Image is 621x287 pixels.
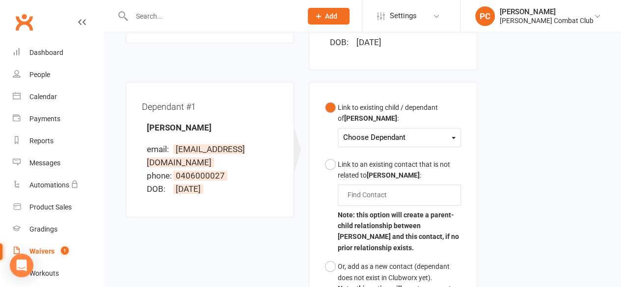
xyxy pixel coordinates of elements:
[330,36,354,49] div: DOB:
[325,155,461,258] button: Link to an existing contact that is not related to[PERSON_NAME]:Note: this option will create a p...
[338,159,461,181] div: Link to an existing contact that is not related to :
[308,8,350,25] button: Add
[13,130,104,152] a: Reports
[29,93,57,101] div: Calendar
[29,49,63,56] div: Dashboard
[147,123,212,132] strong: [PERSON_NAME]
[29,225,57,233] div: Gradings
[13,152,104,174] a: Messages
[142,98,278,115] div: Dependant #1
[129,9,295,23] input: Search...
[10,254,33,277] div: Open Intercom Messenger
[347,189,392,201] input: Find Contact
[13,174,104,196] a: Automations
[13,64,104,86] a: People
[29,247,54,255] div: Waivers
[29,137,54,145] div: Reports
[13,218,104,240] a: Gradings
[29,115,60,123] div: Payments
[61,246,69,255] span: 1
[13,240,104,262] a: Waivers 1
[29,203,72,211] div: Product Sales
[29,181,69,189] div: Automations
[343,131,456,144] div: Choose Dependant
[325,98,461,155] button: Link to existing child / dependant of[PERSON_NAME]:Choose Dependant
[13,196,104,218] a: Product Sales
[338,211,459,252] b: Note: this option will create a parent-child relationship between [PERSON_NAME] and this contact,...
[147,143,171,156] div: email:
[475,6,495,26] div: PC
[338,102,461,124] div: Link to existing child / dependant of :
[29,159,60,167] div: Messages
[390,5,417,27] span: Settings
[325,12,337,20] span: Add
[13,108,104,130] a: Payments
[147,144,245,167] span: [EMAIL_ADDRESS][DOMAIN_NAME]
[500,16,594,25] div: [PERSON_NAME] Combat Club
[147,183,171,196] div: DOB:
[13,262,104,285] a: Workouts
[344,114,397,122] b: [PERSON_NAME]
[356,37,381,47] span: [DATE]
[147,169,171,183] div: phone:
[338,261,461,283] div: Or, add as a new contact (dependant does not exist in Clubworx yet).
[13,42,104,64] a: Dashboard
[29,71,50,78] div: People
[12,10,36,34] a: Clubworx
[500,7,594,16] div: [PERSON_NAME]
[367,171,420,179] b: [PERSON_NAME]
[173,184,203,194] span: [DATE]
[13,86,104,108] a: Calendar
[173,171,227,181] span: 0406000027
[29,269,59,277] div: Workouts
